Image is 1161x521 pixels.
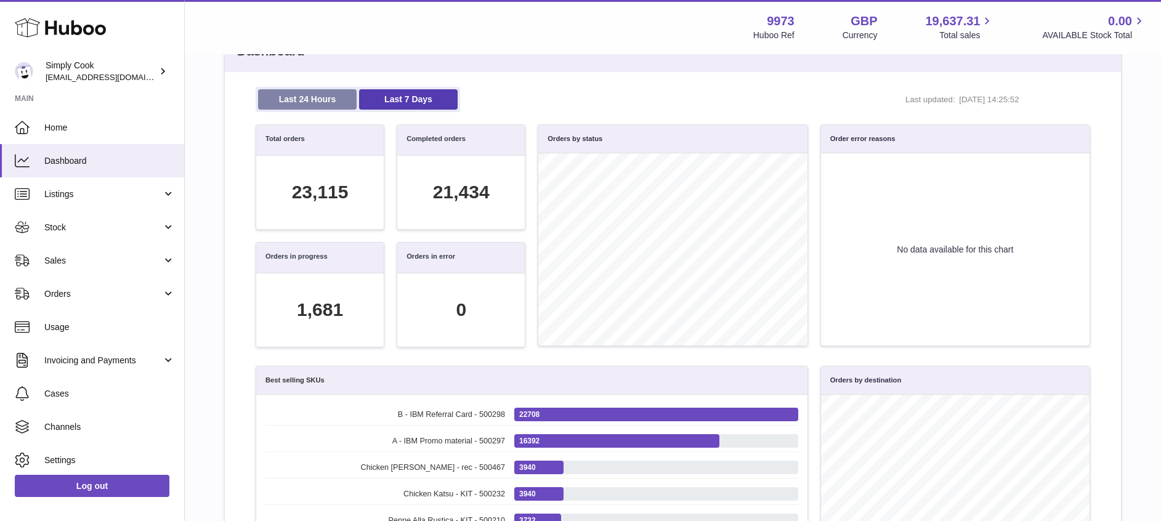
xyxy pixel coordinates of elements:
[44,421,175,433] span: Channels
[44,454,175,466] span: Settings
[939,30,994,41] span: Total sales
[15,475,169,497] a: Log out
[359,89,458,110] a: Last 7 Days
[265,376,325,385] h3: Best selling SKUs
[925,13,980,30] span: 19,637.31
[821,153,1090,345] div: No data available for this chart
[265,436,505,446] span: A - IBM Promo material - 500297
[44,288,162,300] span: Orders
[433,180,490,205] div: 21,434
[1108,13,1132,30] span: 0.00
[1042,13,1146,41] a: 0.00 AVAILABLE Stock Total
[843,30,878,41] div: Currency
[44,388,175,400] span: Cases
[767,13,795,30] strong: 9973
[265,410,505,420] span: B - IBM Referral Card - 500298
[265,489,505,499] span: Chicken Katsu - KIT - 500232
[830,134,896,143] h3: Order error reasons
[15,62,33,81] img: internalAdmin-9973@internal.huboo.com
[456,297,466,323] div: 0
[753,30,795,41] div: Huboo Ref
[258,89,357,110] a: Last 24 Hours
[407,252,455,264] h3: Orders in error
[519,489,535,499] span: 3940
[519,436,540,446] span: 16392
[1042,30,1146,41] span: AVAILABLE Stock Total
[519,410,540,419] span: 22708
[46,72,181,82] span: [EMAIL_ADDRESS][DOMAIN_NAME]
[46,60,156,83] div: Simply Cook
[44,321,175,333] span: Usage
[292,180,349,205] div: 23,115
[959,94,1058,105] span: [DATE] 14:25:52
[925,13,994,41] a: 19,637.31 Total sales
[851,13,877,30] strong: GBP
[44,222,162,233] span: Stock
[407,134,466,146] h3: Completed orders
[548,134,602,143] h3: Orders by status
[44,122,175,134] span: Home
[905,94,955,105] span: Last updated:
[44,355,162,366] span: Invoicing and Payments
[519,462,535,472] span: 3940
[265,462,505,473] span: Chicken [PERSON_NAME] - rec - 500467
[44,255,162,267] span: Sales
[44,155,175,167] span: Dashboard
[297,297,343,323] div: 1,681
[265,134,305,146] h3: Total orders
[265,252,328,264] h3: Orders in progress
[830,376,902,385] h3: Orders by destination
[44,188,162,200] span: Listings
